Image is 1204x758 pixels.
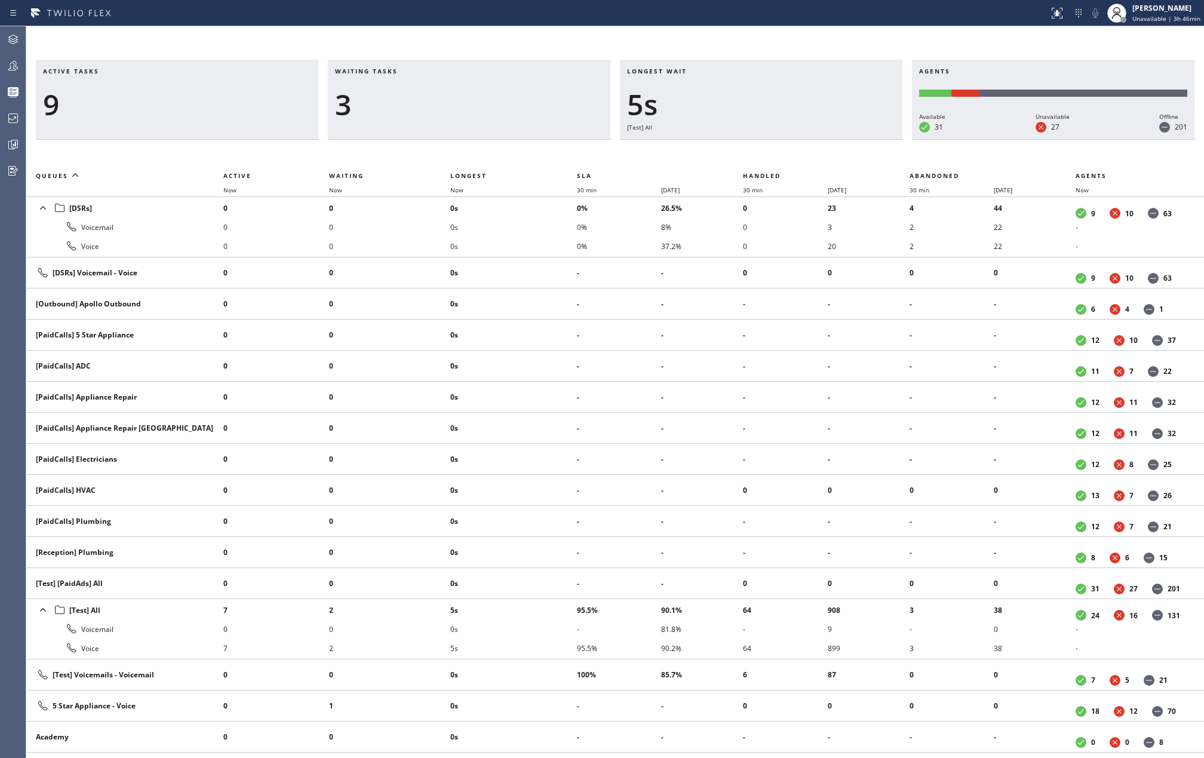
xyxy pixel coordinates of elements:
dt: Available [1076,273,1086,284]
li: 899 [828,639,910,658]
li: 0 [223,294,329,314]
li: 37.2% [661,237,743,256]
li: 0 [223,263,329,283]
li: - [828,450,910,469]
li: - [910,543,994,562]
div: Voice [36,641,214,655]
li: - [1076,237,1190,256]
dd: 16 [1129,610,1138,621]
dt: Unavailable [1114,335,1125,346]
li: - [661,574,743,593]
div: [PERSON_NAME] [1132,3,1200,13]
dt: Available [1076,521,1086,532]
li: 95.5% [577,600,662,619]
li: - [828,294,910,314]
li: 44 [994,198,1076,217]
li: 2 [329,639,451,658]
li: 0 [329,481,451,500]
li: 0 [743,237,828,256]
li: - [577,263,662,283]
span: 30 min [577,186,597,194]
li: 3 [910,639,994,658]
li: 0 [329,574,451,593]
span: Agents [1076,171,1107,180]
li: 0s [450,263,576,283]
dt: Available [1076,459,1086,470]
span: Active [223,171,251,180]
li: 95.5% [577,639,662,658]
dt: Unavailable [1036,122,1046,133]
dd: 12 [1091,521,1099,532]
dt: Available [1076,335,1086,346]
li: - [743,450,828,469]
span: Now [450,186,463,194]
li: 0 [329,237,451,256]
span: Waiting [329,171,364,180]
li: 0s [450,665,576,685]
li: 0 [329,198,451,217]
li: - [994,294,1076,314]
span: [DATE] [828,186,846,194]
div: [PaidCalls] Electricians [36,454,214,464]
li: - [910,357,994,376]
li: 0s [450,619,576,639]
li: 0 [329,419,451,438]
dt: Offline [1144,553,1154,563]
li: 0 [910,574,994,593]
li: 0 [828,481,910,500]
dt: Offline [1152,584,1163,594]
li: 0 [828,574,910,593]
li: - [828,326,910,345]
li: 85.7% [661,665,743,685]
li: - [577,419,662,438]
li: - [661,263,743,283]
dt: Available [1076,366,1086,377]
li: 0 [329,543,451,562]
div: Available [919,111,945,122]
dd: 10 [1125,273,1134,283]
li: 0s [450,481,576,500]
li: - [1076,619,1190,639]
div: [PaidCalls] Appliance Repair [GEOGRAPHIC_DATA] [36,423,214,433]
dd: 21 [1163,521,1172,532]
li: - [910,419,994,438]
div: [Reception] Plumbing [36,547,214,557]
li: 81.8% [661,619,743,639]
li: - [828,419,910,438]
div: Voice [36,239,214,253]
dd: 31 [1091,584,1099,594]
div: [Outbound] Apollo Outbound [36,299,214,309]
dd: 12 [1091,335,1099,345]
div: [PaidCalls] ADC [36,361,214,371]
li: 2 [910,217,994,237]
dd: 11 [1129,397,1138,407]
dd: 15 [1159,553,1168,563]
div: 3 [335,87,603,122]
li: 0 [223,237,329,256]
li: - [661,419,743,438]
span: Longest wait [627,67,687,75]
dt: Offline [1148,273,1159,284]
dt: Unavailable [1114,428,1125,439]
li: 0 [743,263,828,283]
li: 38 [994,600,1076,619]
li: - [661,481,743,500]
li: 0s [450,512,576,531]
dd: 31 [935,122,943,132]
li: 0 [223,357,329,376]
div: [Test] All [36,602,214,618]
div: Unavailable: 27 [951,90,979,97]
li: 64 [743,600,828,619]
li: 0s [450,419,576,438]
li: 100% [577,665,662,685]
li: 0 [743,481,828,500]
div: 5s [627,87,895,122]
span: Queues [36,171,68,180]
li: 0 [329,388,451,407]
li: - [577,543,662,562]
li: 3 [828,217,910,237]
li: - [1076,639,1190,658]
li: - [910,388,994,407]
dt: Offline [1148,521,1159,532]
dd: 7 [1129,366,1134,376]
